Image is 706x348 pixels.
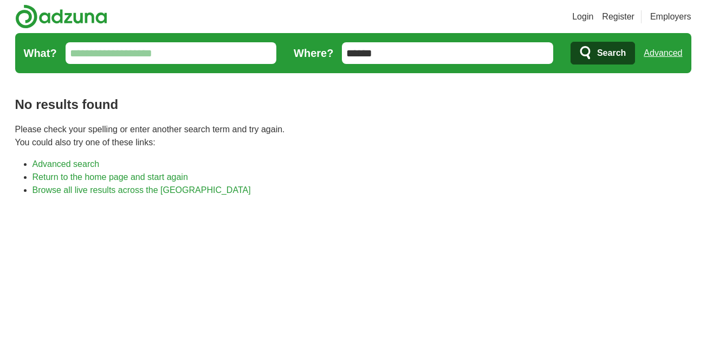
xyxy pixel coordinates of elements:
h1: No results found [15,95,691,114]
a: Login [572,10,593,23]
img: Adzuna logo [15,4,107,29]
label: Where? [294,45,333,61]
a: Advanced [644,42,682,64]
a: Register [602,10,634,23]
a: Advanced search [33,159,100,169]
span: Search [597,42,626,64]
button: Search [571,42,635,65]
a: Return to the home page and start again [33,172,188,182]
a: Browse all live results across the [GEOGRAPHIC_DATA] [33,185,251,195]
p: Please check your spelling or enter another search term and try again. You could also try one of ... [15,123,691,149]
a: Employers [650,10,691,23]
label: What? [24,45,57,61]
